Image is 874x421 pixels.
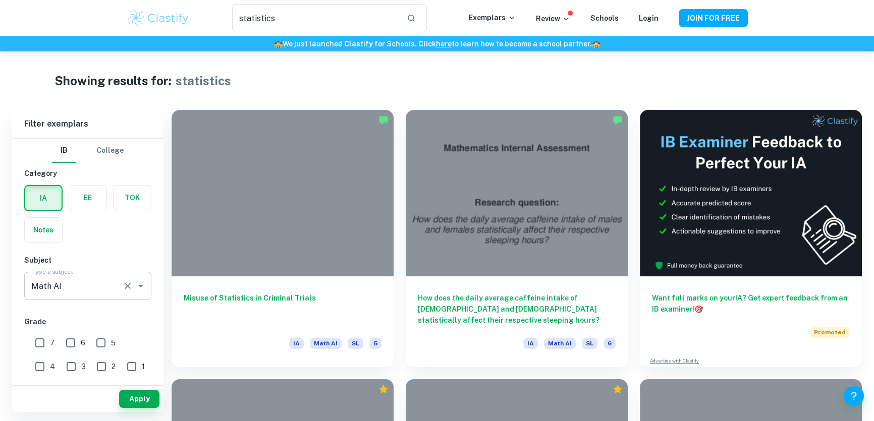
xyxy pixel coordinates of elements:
span: 🏫 [274,40,283,48]
a: Login [639,14,659,22]
h1: statistics [176,72,231,90]
h6: Subject [24,255,151,266]
button: Clear [121,279,135,293]
span: 🏫 [592,40,600,48]
h1: Showing results for: [54,72,172,90]
span: 3 [81,361,86,372]
h6: Grade [24,316,151,327]
h6: We just launched Clastify for Schools. Click to learn how to become a school partner. [2,38,872,49]
button: EE [69,186,106,210]
span: Promoted [810,327,850,338]
label: Type a subject [31,267,73,276]
span: 2 [112,361,116,372]
div: Premium [613,384,623,394]
h6: How does the daily average caffeine intake of [DEMOGRAPHIC_DATA] and [DEMOGRAPHIC_DATA] statistic... [418,292,616,326]
div: Premium [847,384,857,394]
span: 7 [50,337,54,348]
button: Open [134,279,148,293]
a: Want full marks on yourIA? Get expert feedback from an IB examiner!PromotedAdvertise with Clastify [640,110,862,367]
span: Math AI [544,338,576,349]
span: 4 [50,361,55,372]
button: TOK [114,186,151,210]
h6: Filter exemplars [12,110,163,138]
span: 🎯 [694,305,703,313]
button: JOIN FOR FREE [679,9,748,27]
span: 6 [81,337,85,348]
img: Clastify logo [126,8,190,28]
img: Marked [378,115,389,125]
h6: Category [24,168,151,179]
button: Notes [25,218,62,242]
h6: Want full marks on your IA ? Get expert feedback from an IB examiner! [652,292,850,315]
a: Schools [590,14,619,22]
button: IB [52,139,76,163]
span: 5 [111,337,116,348]
a: How does the daily average caffeine intake of [DEMOGRAPHIC_DATA] and [DEMOGRAPHIC_DATA] statistic... [406,110,628,367]
button: College [96,139,124,163]
p: Exemplars [469,12,516,23]
button: Help and Feedback [844,386,864,406]
button: IA [25,186,62,210]
img: Thumbnail [640,110,862,276]
a: Advertise with Clastify [650,357,699,365]
input: Search for any exemplars... [232,4,399,32]
span: IA [289,338,304,349]
span: SL [348,338,363,349]
span: SL [582,338,597,349]
img: Marked [613,115,623,125]
span: 5 [369,338,381,349]
a: Misuse of Statistics in Criminal TrialsIAMath AISL5 [172,110,394,367]
div: Premium [378,384,389,394]
p: Review [536,13,570,24]
span: Math AI [310,338,342,349]
div: Filter type choice [52,139,124,163]
span: 6 [604,338,616,349]
button: Apply [119,390,159,408]
h6: Misuse of Statistics in Criminal Trials [184,292,381,326]
span: 1 [142,361,145,372]
span: IA [523,338,538,349]
a: here [436,40,452,48]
